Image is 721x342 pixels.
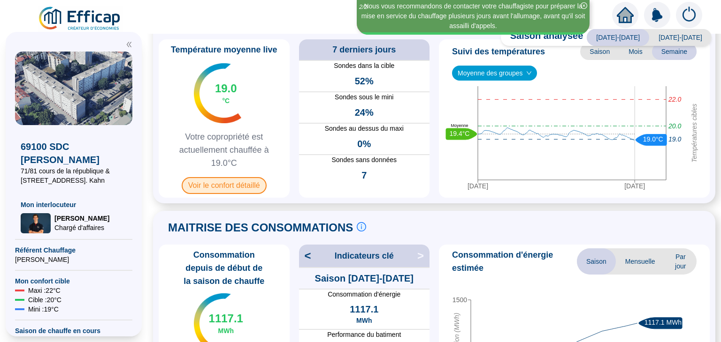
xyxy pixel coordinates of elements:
[28,305,59,314] span: Mini : 19 °C
[581,2,587,9] span: close-circle
[652,43,697,60] span: Semaine
[644,319,682,326] text: 1117.1 MWh
[690,104,698,163] tspan: Températures cibles
[526,70,532,76] span: down
[361,169,367,182] span: 7
[215,81,237,96] span: 19.0
[299,124,430,134] span: Sondes au dessus du maxi
[619,43,652,60] span: Mois
[616,248,665,275] span: Mensuelle
[21,200,127,209] span: Mon interlocuteur
[162,130,286,170] span: Votre copropriété est actuellement chauffée à 19.0°C
[450,129,470,137] text: 19.4°C
[358,1,588,31] div: Nous vous recommandons de contacter votre chauffagiste pour préparer la mise en service du chauff...
[299,61,430,71] span: Sondes dans la cible
[126,41,132,48] span: double-left
[350,303,378,316] span: 1117.1
[451,123,468,128] text: Moyenne
[668,122,681,130] tspan: 20.0
[299,92,430,102] span: Sondes sous le mini
[28,286,61,295] span: Maxi : 22 °C
[356,316,372,325] span: MWh
[209,311,243,326] span: 1117.1
[355,106,374,119] span: 24%
[357,137,371,150] span: 0%
[21,213,51,233] img: Chargé d'affaires
[15,245,132,255] span: Référent Chauffage
[643,135,663,143] text: 19.0°C
[21,166,127,185] span: 71/81 cours de la république & [STREET_ADDRESS]. Kahn
[15,276,132,286] span: Mon confort cible
[359,3,368,10] i: 2 / 2
[453,296,467,304] tspan: 1500
[501,29,583,46] span: Saison analysée
[355,74,374,88] span: 52%
[417,248,430,263] span: >
[468,182,488,190] tspan: [DATE]
[38,6,123,32] img: efficap energie logo
[649,29,712,46] span: [DATE]-[DATE]
[452,248,577,275] span: Consommation d'énergie estimée
[182,177,267,194] span: Voir le confort détaillé
[617,7,634,23] span: home
[194,63,241,123] img: indicateur températures
[54,214,109,223] span: [PERSON_NAME]
[458,66,531,80] span: Moyenne des groupes
[15,255,132,264] span: [PERSON_NAME]
[335,249,394,262] span: Indicateurs clé
[357,222,366,231] span: info-circle
[165,43,283,56] span: Température moyenne live
[668,135,681,143] tspan: 19.0
[299,155,430,165] span: Sondes sans données
[299,330,430,339] span: Performance du batiment
[15,326,132,335] span: Saison de chauffe en cours
[665,248,697,275] span: Par jour
[222,96,230,105] span: °C
[21,140,127,166] span: 69100 SDC [PERSON_NAME]
[315,272,414,285] span: Saison [DATE]-[DATE]
[624,182,645,190] tspan: [DATE]
[218,326,234,335] span: MWh
[162,248,286,288] span: Consommation depuis de début de la saison de chauffe
[580,43,619,60] span: Saison
[332,43,396,56] span: 7 derniers jours
[587,29,649,46] span: [DATE]-[DATE]
[676,2,702,28] img: alerts
[28,295,61,305] span: Cible : 20 °C
[644,2,670,28] img: alerts
[452,45,545,58] span: Suivi des températures
[577,248,616,275] span: Saison
[299,290,430,299] span: Consommation d'énergie
[168,220,353,235] span: MAITRISE DES CONSOMMATIONS
[54,223,109,232] span: Chargé d'affaires
[299,248,311,263] span: <
[668,96,681,103] tspan: 22.0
